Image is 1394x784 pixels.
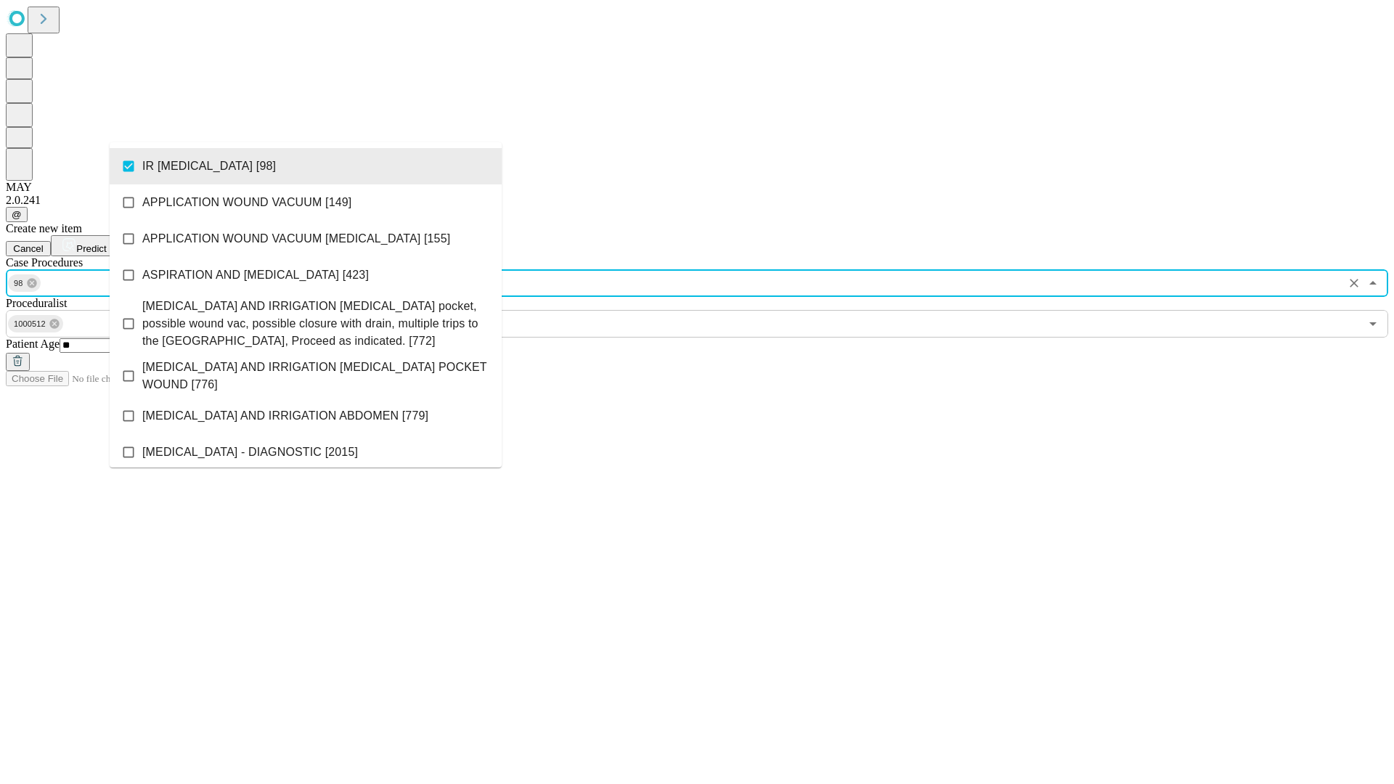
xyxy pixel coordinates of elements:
[1363,273,1383,293] button: Close
[8,316,52,332] span: 1000512
[142,194,351,211] span: APPLICATION WOUND VACUUM [149]
[8,274,41,292] div: 98
[12,209,22,220] span: @
[8,275,29,292] span: 98
[6,207,28,222] button: @
[1363,314,1383,334] button: Open
[6,222,82,234] span: Create new item
[6,338,60,350] span: Patient Age
[6,297,67,309] span: Proceduralist
[51,235,118,256] button: Predict
[142,444,358,461] span: [MEDICAL_DATA] - DIAGNOSTIC [2015]
[142,266,369,284] span: ASPIRATION AND [MEDICAL_DATA] [423]
[8,315,63,332] div: 1000512
[142,359,490,393] span: [MEDICAL_DATA] AND IRRIGATION [MEDICAL_DATA] POCKET WOUND [776]
[1344,273,1364,293] button: Clear
[142,407,428,425] span: [MEDICAL_DATA] AND IRRIGATION ABDOMEN [779]
[142,298,490,350] span: [MEDICAL_DATA] AND IRRIGATION [MEDICAL_DATA] pocket, possible wound vac, possible closure with dr...
[13,243,44,254] span: Cancel
[6,241,51,256] button: Cancel
[6,181,1388,194] div: MAY
[142,230,450,248] span: APPLICATION WOUND VACUUM [MEDICAL_DATA] [155]
[6,194,1388,207] div: 2.0.241
[6,256,83,269] span: Scheduled Procedure
[76,243,106,254] span: Predict
[142,158,276,175] span: IR [MEDICAL_DATA] [98]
